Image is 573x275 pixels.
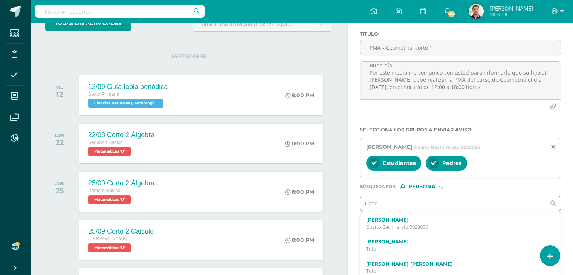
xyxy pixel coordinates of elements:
[88,131,154,139] div: 22/08 Corto 2 Álgebra
[55,181,64,186] div: JUE
[159,53,218,60] span: SEPTIEMBRE
[88,188,120,193] span: Primero Básico
[442,160,461,167] span: Padres
[366,224,547,230] p: Cuarto Bachillerato 2023025
[489,11,533,18] span: Mi Perfil
[469,4,484,19] img: bd4157fbfc90b62d33b85294f936aae1.png
[56,84,63,90] div: VIE
[285,140,314,147] div: 11:00 PM
[360,127,561,133] label: Selecciona los grupos a enviar aviso :
[55,186,64,195] div: 25
[88,228,154,235] div: 25/09 Corto 2 Cálculo
[360,40,561,55] input: Titulo
[285,237,314,243] div: 8:00 PM
[414,144,480,150] span: Cuarto Bachillerato 2023025
[360,185,396,189] span: Búsqueda por :
[366,246,547,252] p: Tutor
[88,83,168,91] div: 12/09 Guía tabla periódica
[88,179,154,187] div: 25/09 Corto 2 Álgebra
[45,16,131,31] a: todas las Actividades
[366,239,547,244] label: [PERSON_NAME]
[88,147,131,156] span: Matemáticas 'U'
[192,17,332,31] input: Busca una actividad próxima aquí...
[360,196,545,211] input: Ej. Mario Galindo
[56,90,63,99] div: 12
[447,10,455,18] span: 106
[366,268,547,274] p: Tutor
[88,243,131,252] span: Matemáticas 'U'
[360,31,561,37] label: Titulo :
[285,92,314,99] div: 8:00 PM
[400,184,457,189] div: [object Object]
[366,261,547,267] label: [PERSON_NAME] [PERSON_NAME]
[88,195,131,204] span: Matemáticas 'U'
[55,133,64,138] div: LUN
[366,217,547,223] label: [PERSON_NAME]
[35,5,205,18] input: Busca un usuario...
[88,236,127,241] span: [PERSON_NAME]
[88,92,119,97] span: Sexto Primaria
[383,160,416,167] span: Estudiantes
[366,144,412,150] span: [PERSON_NAME]
[88,140,123,145] span: Segundo Básico
[408,185,435,189] span: Persona
[55,138,64,147] div: 22
[285,188,314,195] div: 8:00 PM
[360,62,561,99] textarea: Buen día: Por este medio me comunico con usted para informarle que su hijo(a) [PERSON_NAME] debe ...
[489,5,533,12] span: [PERSON_NAME]
[88,99,163,108] span: Ciencias Naturales y Tecnología 'U'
